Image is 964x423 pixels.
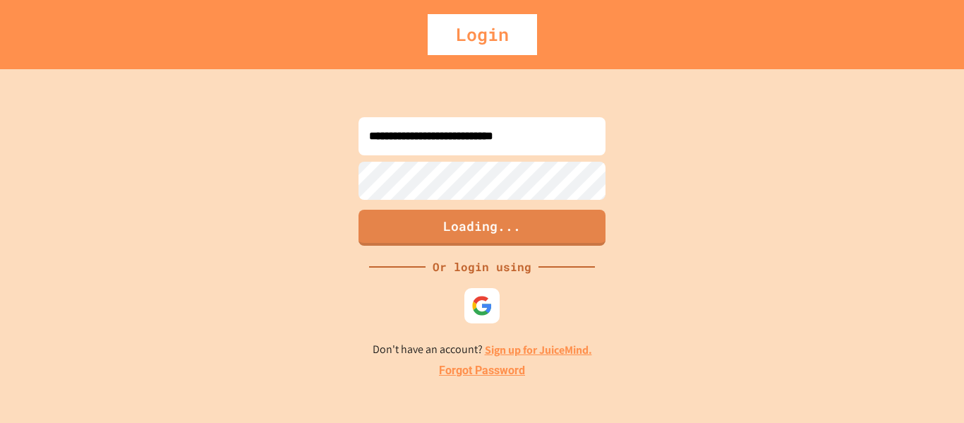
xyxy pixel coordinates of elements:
[485,342,592,357] a: Sign up for JuiceMind.
[439,362,525,379] a: Forgot Password
[426,258,538,275] div: Or login using
[428,14,537,55] div: Login
[373,341,592,359] p: Don't have an account?
[471,295,493,316] img: google-icon.svg
[359,210,605,246] button: Loading...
